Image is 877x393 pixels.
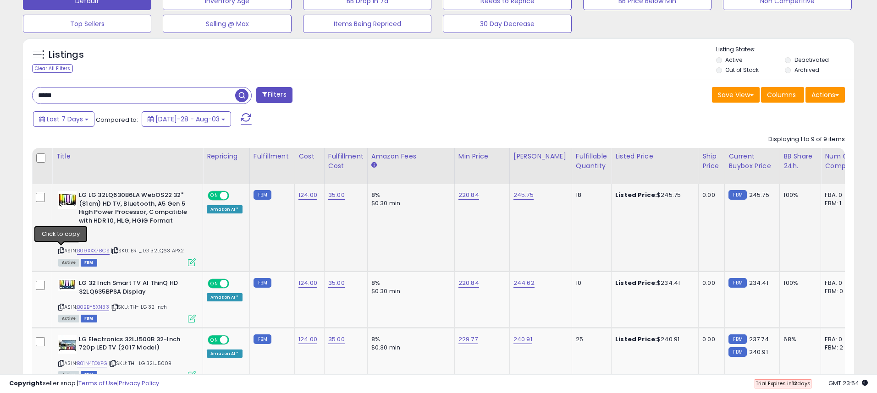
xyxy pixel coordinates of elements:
[828,379,868,388] span: 2025-08-11 23:54 GMT
[209,280,220,288] span: ON
[254,152,291,161] div: Fulfillment
[58,191,77,209] img: 41ZJBrSyYjL._SL40_.jpg
[58,279,196,322] div: ASIN:
[728,278,746,288] small: FBM
[615,279,691,287] div: $234.41
[32,64,73,73] div: Clear All Filters
[228,280,243,288] span: OFF
[768,135,845,144] div: Displaying 1 to 9 of 9 items
[728,190,746,200] small: FBM
[761,87,804,103] button: Columns
[749,348,768,356] span: 240.91
[33,111,94,127] button: Last 7 Days
[513,278,535,288] a: 244.62
[576,152,607,171] div: Fulfillable Quantity
[254,190,271,200] small: FBM
[513,335,532,344] a: 240.91
[716,45,854,54] p: Listing States:
[443,15,571,33] button: 30 Day Decrease
[615,152,695,161] div: Listed Price
[615,191,657,199] b: Listed Price:
[458,335,478,344] a: 229.77
[79,335,190,355] b: LG Electronics 32LJ500B 32-Inch 720p LED TV (2017 Model)
[328,152,364,171] div: Fulfillment Cost
[825,191,855,199] div: FBA: 0
[825,335,855,344] div: FBA: 0
[58,191,196,265] div: ASIN:
[207,152,246,161] div: Repricing
[256,87,292,103] button: Filters
[328,335,345,344] a: 35.00
[458,278,479,288] a: 220.84
[111,247,184,254] span: | SKU: BR _ LG 32LQ63 APX2
[109,360,171,367] span: | SKU: TH- LG 32LJ500B
[58,279,77,291] img: 41uXGVHxLaL._SL40_.jpg
[254,278,271,288] small: FBM
[78,379,117,388] a: Terms of Use
[9,379,43,388] strong: Copyright
[58,335,196,378] div: ASIN:
[725,56,742,64] label: Active
[783,152,817,171] div: BB Share 24h.
[81,315,97,322] span: FBM
[56,152,199,161] div: Title
[702,279,717,287] div: 0.00
[110,303,167,311] span: | SKU: TH- LG 32 Inch
[702,191,717,199] div: 0.00
[9,379,159,388] div: seller snap | |
[371,152,451,161] div: Amazon Fees
[783,279,814,287] div: 100%
[371,191,447,199] div: 8%
[119,379,159,388] a: Privacy Policy
[513,152,568,161] div: [PERSON_NAME]
[371,287,447,295] div: $0.30 min
[458,191,479,200] a: 220.84
[371,335,447,344] div: 8%
[155,115,220,124] span: [DATE]-28 - Aug-03
[576,335,604,344] div: 25
[825,344,855,352] div: FBM: 2
[794,56,829,64] label: Deactivated
[615,191,691,199] div: $245.75
[81,259,97,267] span: FBM
[49,49,84,61] h5: Listings
[79,191,190,227] b: LG LG 32LQ630B6LA WebOS22 32" (81cm) HD TV, Bluetooth, A5 Gen 5 High Power Processor, Compatible ...
[209,336,220,344] span: ON
[58,259,79,267] span: All listings currently available for purchase on Amazon
[77,360,107,367] a: B01N4TOXFG
[615,335,657,344] b: Listed Price:
[371,199,447,207] div: $0.30 min
[77,247,110,255] a: B09XXX78CS
[207,293,243,301] div: Amazon AI *
[163,15,291,33] button: Selling @ Max
[728,152,776,171] div: Current Buybox Price
[825,287,855,295] div: FBM: 0
[23,15,151,33] button: Top Sellers
[77,303,109,311] a: B0BBY5XN33
[371,279,447,287] div: 8%
[207,349,243,358] div: Amazon AI *
[371,344,447,352] div: $0.30 min
[142,111,231,127] button: [DATE]-28 - Aug-03
[298,191,317,200] a: 124.00
[702,152,721,171] div: Ship Price
[576,191,604,199] div: 18
[702,335,717,344] div: 0.00
[756,380,811,387] span: Trial Expires in days
[576,279,604,287] div: 10
[783,191,814,199] div: 100%
[371,161,377,169] small: Amazon Fees.
[825,199,855,207] div: FBM: 1
[825,152,858,171] div: Num of Comp.
[298,335,317,344] a: 124.00
[513,191,534,200] a: 245.75
[783,335,814,344] div: 68%
[209,192,220,200] span: ON
[792,380,797,387] b: 12
[298,278,317,288] a: 124.00
[794,66,819,74] label: Archived
[207,205,243,213] div: Amazon AI *
[298,152,320,161] div: Cost
[749,278,768,287] span: 234.41
[767,90,796,99] span: Columns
